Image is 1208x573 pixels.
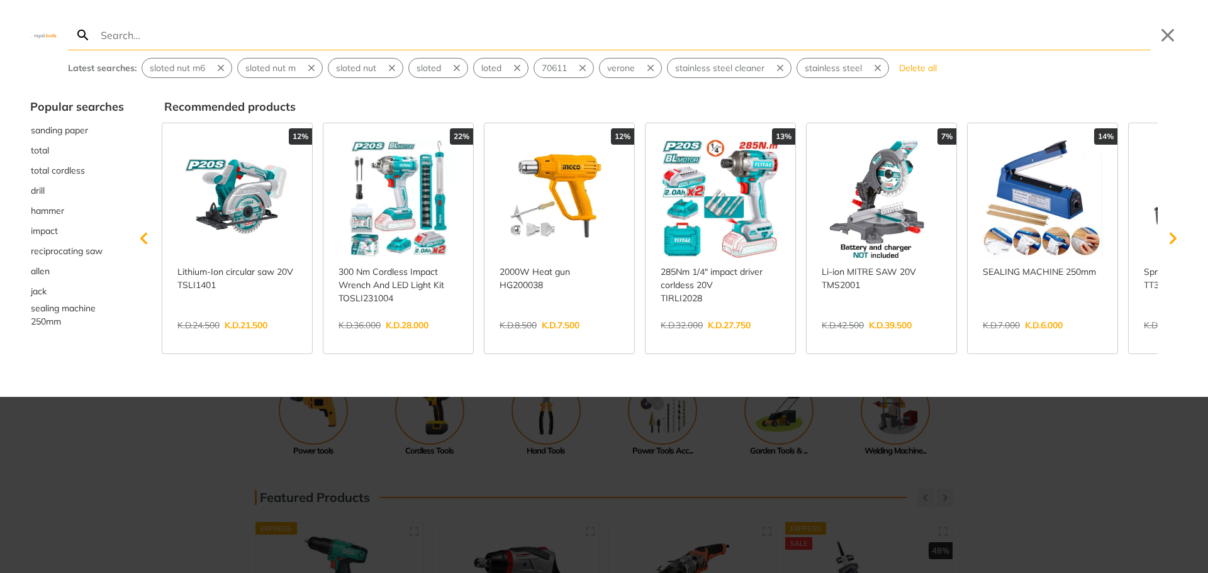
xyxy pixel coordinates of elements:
button: Select suggestion: sloted [409,58,449,77]
div: Popular searches [30,98,124,115]
span: verone [607,62,635,75]
button: Select suggestion: stainless steel [797,58,870,77]
span: jack [31,285,47,298]
span: sanding paper [31,124,88,137]
span: allen [31,265,50,278]
button: Select suggestion: sanding paper [30,120,124,140]
div: Recommended products [164,98,1178,115]
svg: Remove suggestion: sloted nut [386,62,398,74]
span: stainless steel cleaner [675,62,764,75]
div: Suggestion: jack [30,281,124,301]
span: hammer [31,204,64,218]
svg: Remove suggestion: sloted nut m6 [215,62,226,74]
div: Suggestion: sanding paper [30,120,124,140]
button: Remove suggestion: stainless steel [870,58,888,77]
button: Select suggestion: allen [30,261,124,281]
div: Suggestion: verone [599,58,662,78]
button: Select suggestion: sloted nut m6 [142,58,213,77]
button: Close [1158,25,1178,45]
div: Suggestion: 70611 [534,58,594,78]
svg: Scroll left [131,226,157,251]
div: Suggestion: stainless steel [797,58,889,78]
div: Suggestion: impact [30,221,124,241]
button: Select suggestion: 70611 [534,58,574,77]
span: total [31,144,49,157]
span: total cordless [31,164,85,177]
span: impact [31,225,58,238]
div: Suggestion: total [30,140,124,160]
button: Select suggestion: sloted nut [328,58,384,77]
button: Remove suggestion: sloted [449,58,467,77]
div: Suggestion: drill [30,181,124,201]
div: Suggestion: sloted nut m [237,58,323,78]
button: Remove suggestion: sloted nut m [303,58,322,77]
button: Select suggestion: total cordless [30,160,124,181]
button: Select suggestion: verone [600,58,642,77]
button: Select suggestion: jack [30,281,124,301]
button: Select suggestion: impact [30,221,124,241]
div: Suggestion: sealing machine 250mm [30,301,124,329]
svg: Scroll right [1160,226,1185,251]
svg: Remove suggestion: stainless steel cleaner [775,62,786,74]
span: sloted [417,62,441,75]
div: 22% [450,128,473,145]
img: Close [30,32,60,38]
div: Suggestion: hammer [30,201,124,221]
svg: Remove suggestion: 70611 [577,62,588,74]
button: Select suggestion: drill [30,181,124,201]
input: Search… [98,20,1150,50]
span: 70611 [542,62,567,75]
svg: Remove suggestion: stainless steel [872,62,883,74]
div: Suggestion: sloted nut m6 [142,58,232,78]
button: Select suggestion: sealing machine 250mm [30,301,124,329]
div: Suggestion: loted [473,58,528,78]
div: Suggestion: stainless steel cleaner [667,58,791,78]
div: 14% [1094,128,1117,145]
div: 12% [611,128,634,145]
button: Remove suggestion: verone [642,58,661,77]
div: 13% [772,128,795,145]
span: sloted nut m [245,62,296,75]
button: Select suggestion: sloted nut m [238,58,303,77]
div: 7% [937,128,956,145]
div: 12% [289,128,312,145]
button: Select suggestion: total [30,140,124,160]
span: sloted nut [336,62,376,75]
button: Select suggestion: stainless steel cleaner [668,58,772,77]
button: Remove suggestion: 70611 [574,58,593,77]
button: Select suggestion: reciprocating saw [30,241,124,261]
button: Remove suggestion: stainless steel cleaner [772,58,791,77]
button: Remove suggestion: sloted nut [384,58,403,77]
span: stainless steel [805,62,862,75]
span: sloted nut m6 [150,62,205,75]
span: sealing machine 250mm [31,302,123,328]
button: Remove suggestion: sloted nut m6 [213,58,232,77]
span: reciprocating saw [31,245,103,258]
button: Delete all [894,58,942,78]
svg: Remove suggestion: loted [512,62,523,74]
span: loted [481,62,501,75]
svg: Remove suggestion: sloted nut m [306,62,317,74]
div: Latest searches: [68,62,137,75]
div: Suggestion: sloted nut [328,58,403,78]
button: Remove suggestion: loted [509,58,528,77]
div: Suggestion: allen [30,261,124,281]
svg: Search [75,28,91,43]
div: Suggestion: reciprocating saw [30,241,124,261]
span: drill [31,184,45,197]
svg: Remove suggestion: verone [645,62,656,74]
svg: Remove suggestion: sloted [451,62,462,74]
button: Select suggestion: hammer [30,201,124,221]
div: Suggestion: total cordless [30,160,124,181]
div: Suggestion: sloted [408,58,468,78]
button: Select suggestion: loted [474,58,509,77]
